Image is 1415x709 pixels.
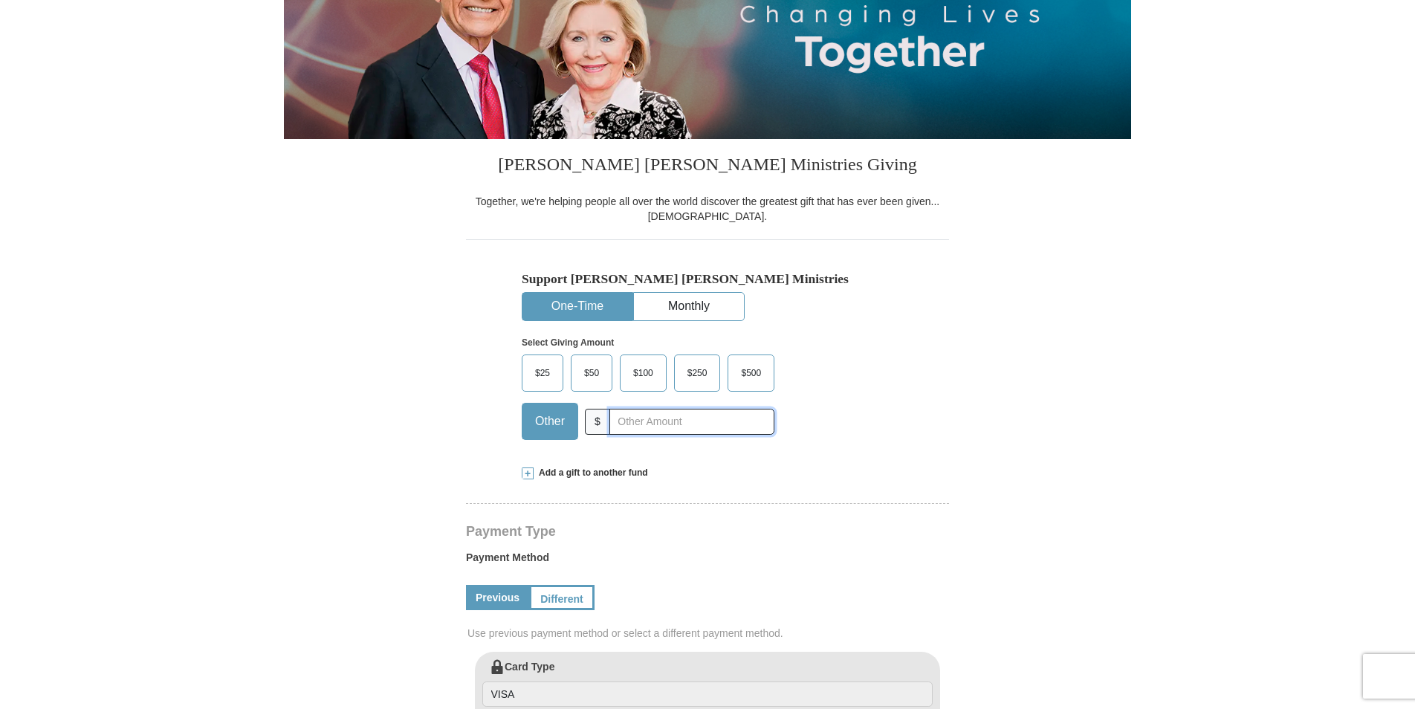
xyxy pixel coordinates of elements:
span: $250 [680,362,715,384]
a: Previous [466,585,529,610]
span: $50 [577,362,606,384]
label: Payment Method [466,550,949,572]
span: Other [528,410,572,433]
input: Other Amount [609,409,774,435]
div: Together, we're helping people all over the world discover the greatest gift that has ever been g... [466,194,949,224]
span: $ [585,409,610,435]
input: Card Type [482,682,933,707]
span: Add a gift to another fund [534,467,648,479]
span: Use previous payment method or select a different payment method. [467,626,951,641]
span: $25 [528,362,557,384]
a: Different [529,585,595,610]
h5: Support [PERSON_NAME] [PERSON_NAME] Ministries [522,271,893,287]
h3: [PERSON_NAME] [PERSON_NAME] Ministries Giving [466,139,949,194]
button: Monthly [634,293,744,320]
strong: Select Giving Amount [522,337,614,348]
button: One-Time [522,293,632,320]
span: $100 [626,362,661,384]
h4: Payment Type [466,525,949,537]
span: $500 [734,362,768,384]
label: Card Type [482,659,933,707]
